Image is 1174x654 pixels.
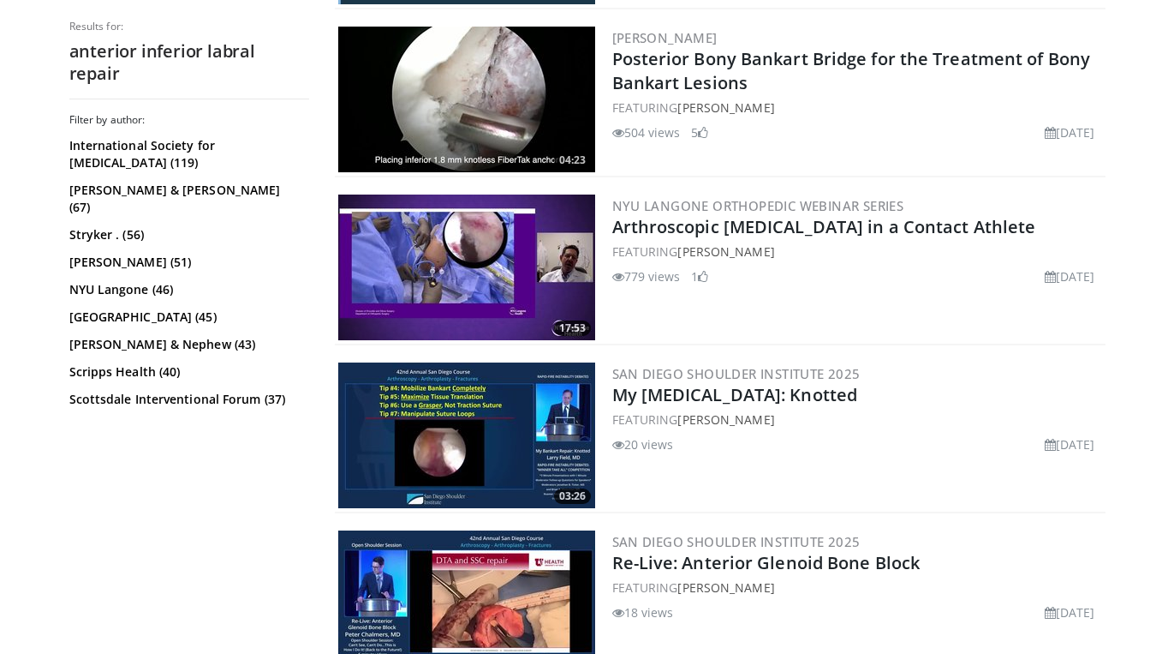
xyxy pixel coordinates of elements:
[612,435,674,453] li: 20 views
[612,215,1036,238] a: Arthroscopic [MEDICAL_DATA] in a Contact Athlete
[554,153,591,168] span: 04:23
[612,47,1091,94] a: Posterior Bony Bankart Bridge for the Treatment of Bony Bankart Lesions
[1045,267,1095,285] li: [DATE]
[612,551,921,574] a: Re-Live: Anterior Glenoid Bone Block
[612,383,858,406] a: My [MEDICAL_DATA]: Knotted
[338,27,595,172] a: 04:23
[677,243,774,260] a: [PERSON_NAME]
[69,254,305,271] a: [PERSON_NAME] (51)
[69,281,305,298] a: NYU Langone (46)
[338,363,595,508] img: 507408b5-9d38-4a82-899a-9108f3094dcd.300x170_q85_crop-smart_upscale.jpg
[69,226,305,243] a: Stryker . (56)
[612,603,674,621] li: 18 views
[612,267,681,285] li: 779 views
[612,533,861,550] a: San Diego Shoulder Institute 2025
[338,27,595,172] img: bd620d43-5d42-4d7b-9f97-0da0dd0c6b81.300x170_q85_crop-smart_upscale.jpg
[69,391,305,408] a: Scottsdale Interventional Forum (37)
[69,336,305,353] a: [PERSON_NAME] & Nephew (43)
[612,243,1102,261] div: FEATURING
[677,99,774,116] a: [PERSON_NAME]
[554,321,591,336] span: 17:53
[612,99,1102,117] div: FEATURING
[1045,603,1095,621] li: [DATE]
[69,113,309,127] h3: Filter by author:
[677,411,774,428] a: [PERSON_NAME]
[69,40,309,85] h2: anterior inferior labral repair
[338,195,595,340] a: 17:53
[691,123,708,141] li: 5
[69,363,305,381] a: Scripps Health (40)
[338,195,595,340] img: f23c0389-07bb-4c2f-b982-3cdb75f4fe2c.300x170_q85_crop-smart_upscale.jpg
[338,363,595,508] a: 03:26
[69,137,305,171] a: International Society for [MEDICAL_DATA] (119)
[677,579,774,596] a: [PERSON_NAME]
[69,20,309,33] p: Results for:
[612,579,1102,597] div: FEATURING
[69,309,305,326] a: [GEOGRAPHIC_DATA] (45)
[1045,123,1095,141] li: [DATE]
[612,29,718,46] a: [PERSON_NAME]
[612,411,1102,429] div: FEATURING
[612,365,861,382] a: San Diego Shoulder Institute 2025
[69,182,305,216] a: [PERSON_NAME] & [PERSON_NAME] (67)
[1045,435,1095,453] li: [DATE]
[612,123,681,141] li: 504 views
[612,197,904,214] a: NYU Langone Orthopedic Webinar Series
[691,267,708,285] li: 1
[554,489,591,504] span: 03:26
